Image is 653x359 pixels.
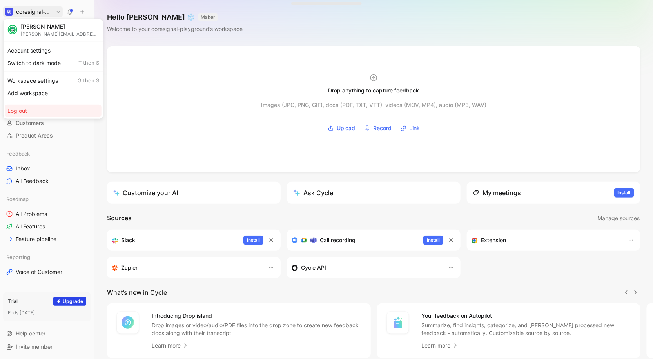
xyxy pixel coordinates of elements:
img: avatar [9,26,16,34]
div: coresignal-playgroundcoresignal-playground [3,19,103,119]
div: [PERSON_NAME] [21,23,99,30]
div: Workspace settings [5,74,102,87]
div: Switch to dark mode [5,56,102,69]
div: Log out [5,104,102,117]
span: T then S [78,59,99,66]
div: [PERSON_NAME][EMAIL_ADDRESS][DOMAIN_NAME] [21,31,99,36]
div: Add workspace [5,87,102,99]
div: Account settings [5,44,102,56]
span: G then S [78,77,99,84]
